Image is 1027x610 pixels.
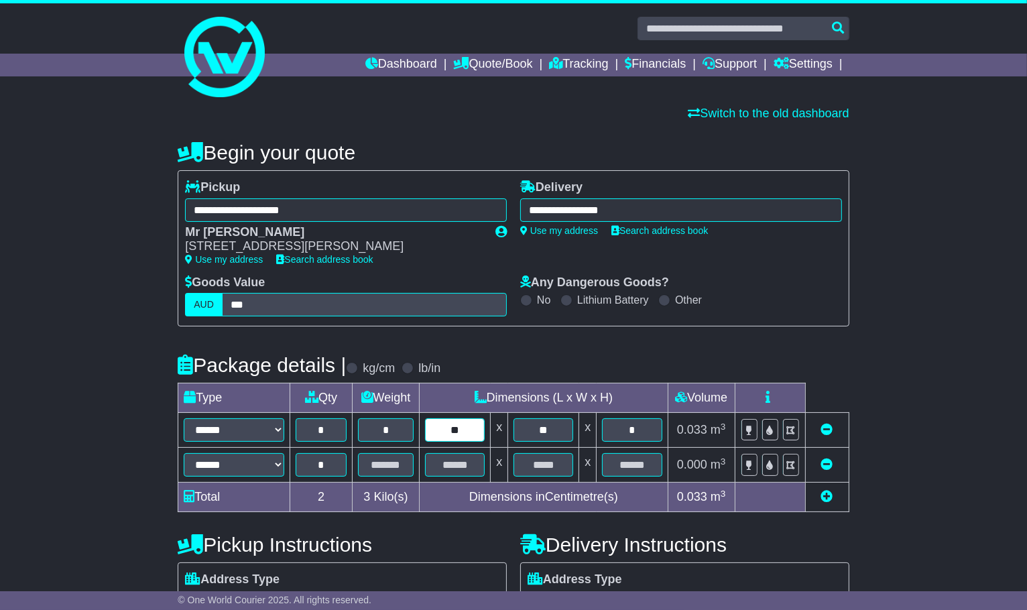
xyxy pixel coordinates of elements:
a: Use my address [185,254,263,265]
td: x [579,448,597,483]
td: Dimensions (L x W x H) [420,383,668,413]
a: Switch to the old dashboard [688,107,849,120]
h4: Begin your quote [178,141,849,164]
td: Kilo(s) [352,483,419,512]
a: Remove this item [821,458,833,471]
td: Weight [352,383,419,413]
div: [STREET_ADDRESS][PERSON_NAME] [185,239,482,254]
a: Search address book [276,254,373,265]
label: No [537,294,550,306]
a: Dashboard [365,54,437,76]
span: 3 [363,490,370,503]
td: Total [178,483,290,512]
span: m [711,490,726,503]
td: x [579,413,597,448]
span: 0.033 [677,423,707,436]
a: Tracking [549,54,608,76]
h4: Pickup Instructions [178,534,507,556]
td: x [491,448,508,483]
td: Volume [668,383,735,413]
td: x [491,413,508,448]
label: Goods Value [185,276,265,290]
label: Lithium Battery [577,294,649,306]
label: kg/cm [363,361,395,376]
span: 0.033 [677,490,707,503]
span: m [711,423,726,436]
a: Support [703,54,757,76]
sup: 3 [721,456,726,467]
label: Delivery [520,180,583,195]
label: Address Type [528,572,622,587]
td: Qty [290,383,352,413]
label: Address Type [185,572,280,587]
a: Remove this item [821,423,833,436]
h4: Package details | [178,354,346,376]
label: lb/in [418,361,440,376]
label: Pickup [185,180,240,195]
label: Any Dangerous Goods? [520,276,669,290]
span: 0.000 [677,458,707,471]
a: Use my address [520,225,598,236]
a: Settings [774,54,833,76]
a: Financials [625,54,686,76]
a: Add new item [821,490,833,503]
span: © One World Courier 2025. All rights reserved. [178,595,371,605]
sup: 3 [721,422,726,432]
sup: 3 [721,489,726,499]
span: m [711,458,726,471]
td: Type [178,383,290,413]
a: Search address book [611,225,708,236]
h4: Delivery Instructions [520,534,849,556]
td: 2 [290,483,352,512]
label: Other [675,294,702,306]
a: Quote/Book [454,54,533,76]
div: Mr [PERSON_NAME] [185,225,482,240]
label: AUD [185,293,223,316]
td: Dimensions in Centimetre(s) [420,483,668,512]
